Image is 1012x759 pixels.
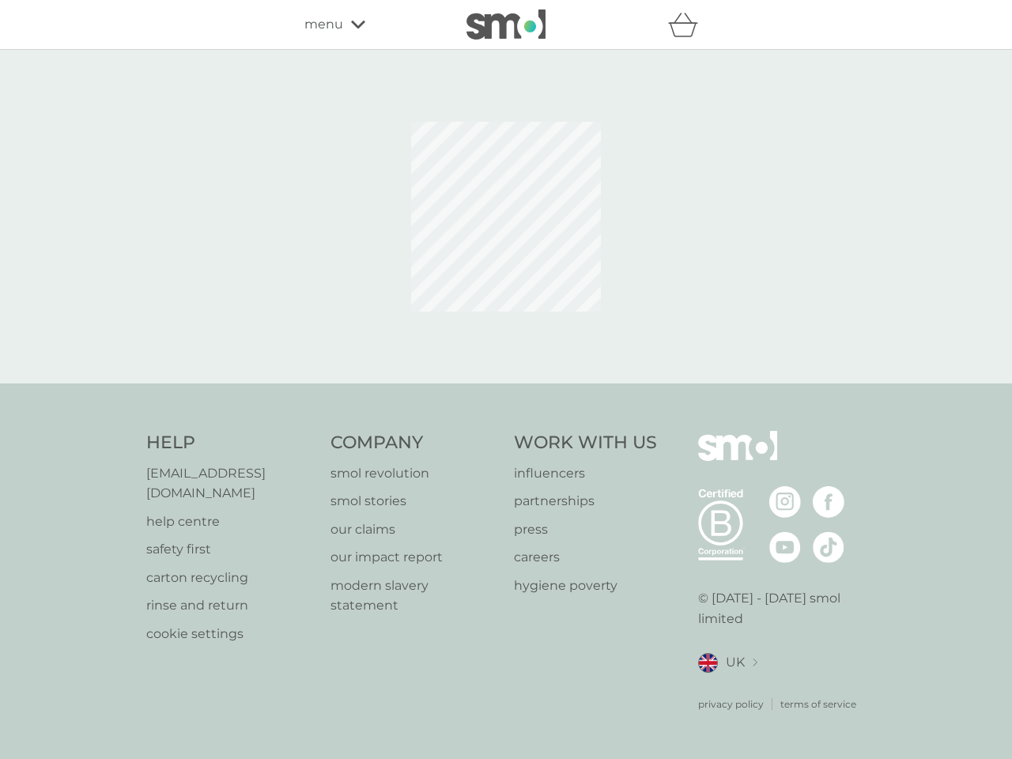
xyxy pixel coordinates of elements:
div: basket [668,9,708,40]
a: influencers [514,463,657,484]
img: UK flag [698,653,718,673]
img: visit the smol Instagram page [769,486,801,518]
img: select a new location [753,659,757,667]
span: UK [726,652,745,673]
span: menu [304,14,343,35]
a: smol stories [330,491,499,512]
a: hygiene poverty [514,576,657,596]
a: help centre [146,512,315,532]
a: modern slavery statement [330,576,499,616]
a: partnerships [514,491,657,512]
a: our impact report [330,547,499,568]
a: smol revolution [330,463,499,484]
a: cookie settings [146,624,315,644]
a: careers [514,547,657,568]
a: [EMAIL_ADDRESS][DOMAIN_NAME] [146,463,315,504]
img: visit the smol Youtube page [769,531,801,563]
a: our claims [330,519,499,540]
a: terms of service [780,697,856,712]
img: smol [466,9,546,40]
a: privacy policy [698,697,764,712]
img: visit the smol Tiktok page [813,531,844,563]
a: safety first [146,539,315,560]
a: rinse and return [146,595,315,616]
h4: Help [146,431,315,455]
a: press [514,519,657,540]
h4: Company [330,431,499,455]
img: smol [698,431,777,485]
img: visit the smol Facebook page [813,486,844,518]
a: carton recycling [146,568,315,588]
h4: Work With Us [514,431,657,455]
p: © [DATE] - [DATE] smol limited [698,588,867,629]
